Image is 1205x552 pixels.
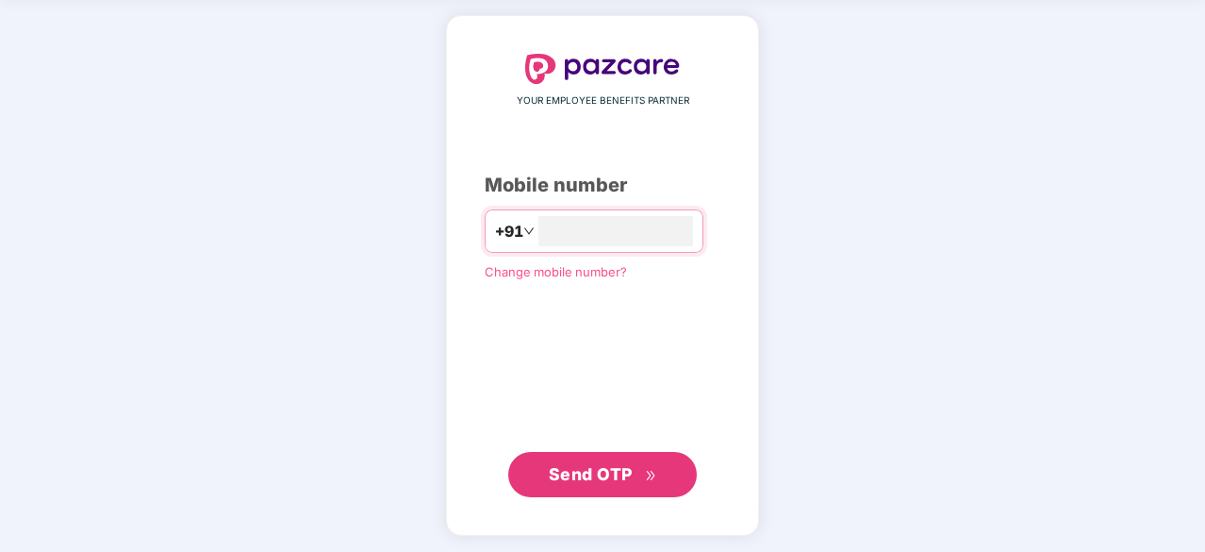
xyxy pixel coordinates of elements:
[523,226,535,237] span: down
[549,464,633,484] span: Send OTP
[485,264,627,279] a: Change mobile number?
[517,93,689,109] span: YOUR EMPLOYEE BENEFITS PARTNER
[495,220,523,243] span: +91
[645,470,657,482] span: double-right
[508,452,697,497] button: Send OTPdouble-right
[525,54,680,84] img: logo
[485,171,720,200] div: Mobile number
